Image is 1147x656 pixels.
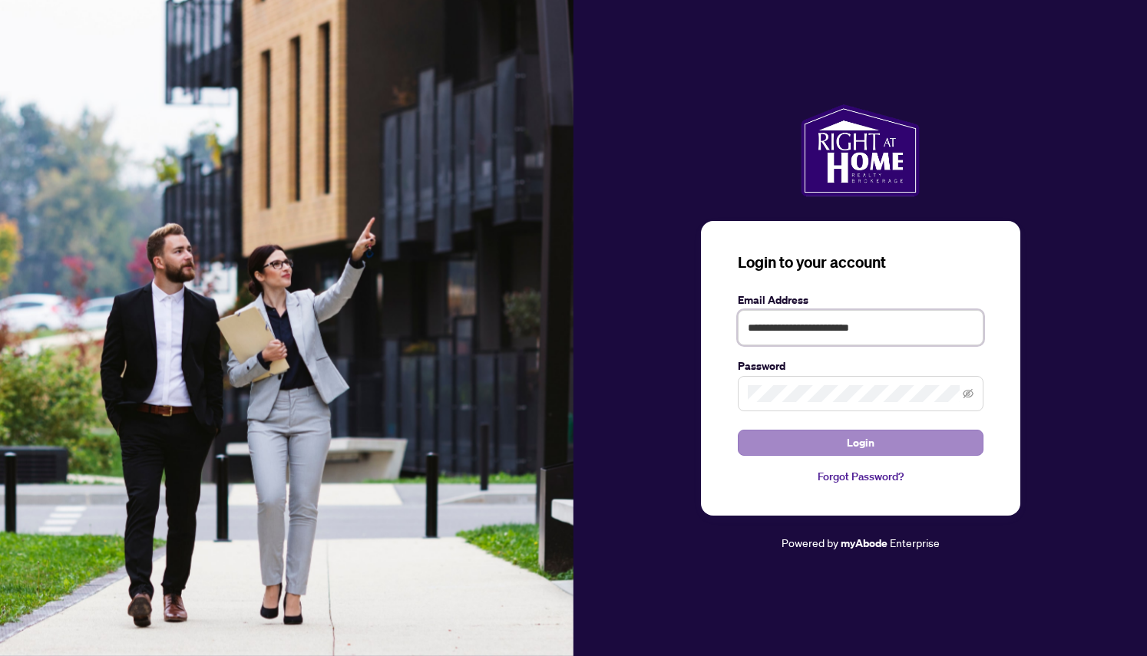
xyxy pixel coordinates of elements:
[847,430,874,455] span: Login
[801,104,920,196] img: ma-logo
[738,292,983,308] label: Email Address
[738,468,983,485] a: Forgot Password?
[738,358,983,374] label: Password
[782,536,838,549] span: Powered by
[738,252,983,273] h3: Login to your account
[890,536,940,549] span: Enterprise
[963,388,973,399] span: eye-invisible
[841,535,888,552] a: myAbode
[738,430,983,456] button: Login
